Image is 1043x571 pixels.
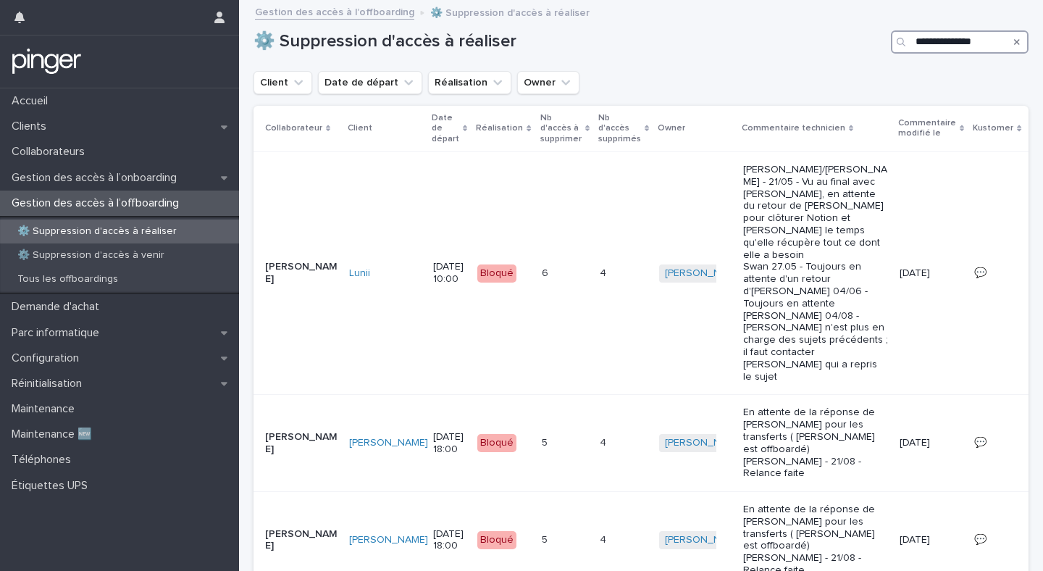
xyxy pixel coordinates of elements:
p: ⚙️ Suppression d'accès à réaliser [430,4,590,20]
div: Bloqué [477,434,516,452]
p: Parc informatique [6,326,111,340]
p: Étiquettes UPS [6,479,99,493]
a: 💬 [974,438,987,448]
a: Lunii [349,267,370,280]
p: Owner [658,120,685,136]
p: [PERSON_NAME]/[PERSON_NAME] - 21/05 - Vu au final avec [PERSON_NAME], en attente du retour de [PE... [743,164,888,383]
p: Téléphones [6,453,83,467]
a: Gestion des accès à l’offboarding [255,3,414,20]
a: [PERSON_NAME] [665,437,744,449]
p: [DATE] [900,437,963,449]
p: 6 [542,264,551,280]
p: Réinitialisation [6,377,93,391]
p: [PERSON_NAME] [265,528,338,553]
p: ⚙️ Suppression d'accès à venir [6,249,176,262]
p: Accueil [6,94,59,108]
p: Commentaire technicien [742,120,845,136]
button: Owner [517,71,579,94]
p: Kustomer [973,120,1013,136]
p: Demande d'achat [6,300,111,314]
div: Bloqué [477,531,516,549]
p: Collaborateurs [6,145,96,159]
p: 4 [600,264,609,280]
p: Clients [6,120,58,133]
p: [PERSON_NAME] [265,261,338,285]
p: Date de départ [432,110,459,147]
p: [DATE] [900,534,963,546]
p: 5 [542,434,550,449]
button: Date de départ [318,71,422,94]
a: [PERSON_NAME] [665,267,744,280]
p: Maintenance 🆕 [6,428,104,441]
p: 5 [542,531,550,546]
p: [PERSON_NAME] [265,431,338,456]
p: Collaborateur [265,120,322,136]
p: 4 [600,531,609,546]
input: Search [891,30,1029,54]
p: [DATE] [900,267,963,280]
a: 💬 [974,535,987,545]
button: Client [254,71,312,94]
a: 💬 [974,268,987,278]
p: 4 [600,434,609,449]
p: Client [348,120,372,136]
p: [DATE] 18:00 [433,431,466,456]
p: [DATE] 18:00 [433,528,466,553]
p: ⚙️ Suppression d'accès à réaliser [6,225,188,238]
p: Nb d'accès supprimés [598,110,641,147]
button: Réalisation [428,71,511,94]
p: Maintenance [6,402,86,416]
p: Gestion des accès à l’offboarding [6,196,190,210]
p: Réalisation [476,120,523,136]
p: Gestion des accès à l’onboarding [6,171,188,185]
div: Bloqué [477,264,516,283]
p: [DATE] 10:00 [433,261,466,285]
h1: ⚙️ Suppression d'accès à réaliser [254,31,885,52]
a: [PERSON_NAME] [349,534,428,546]
p: Configuration [6,351,91,365]
a: [PERSON_NAME] [665,534,744,546]
p: Nb d'accès à supprimer [540,110,582,147]
p: Tous les offboardings [6,273,130,285]
p: Commentaire modifié le [898,115,956,142]
a: [PERSON_NAME] [349,437,428,449]
p: En attente de la réponse de [PERSON_NAME] pour les transferts ( [PERSON_NAME] est offboardé) [PER... [743,407,888,480]
img: mTgBEunGTSyRkCgitkcU [12,47,82,76]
